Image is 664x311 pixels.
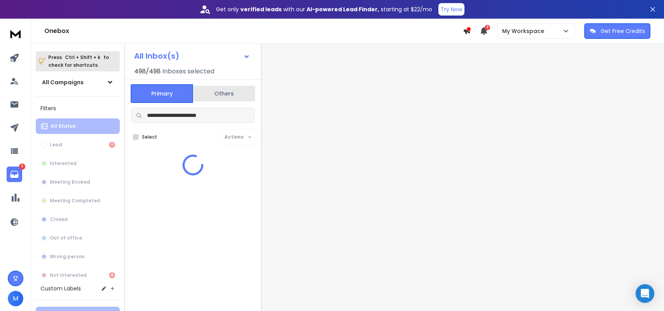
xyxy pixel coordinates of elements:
a: 5 [7,167,22,182]
p: Get only with our starting at $22/mo [216,5,432,13]
button: M [8,291,23,306]
button: All Campaigns [36,75,120,90]
h3: Filters [36,103,120,114]
div: Open Intercom Messenger [636,284,654,303]
h1: All Campaigns [42,78,84,86]
button: Others [193,85,255,102]
h1: All Inbox(s) [134,52,179,60]
strong: AI-powered Lead Finder, [307,5,379,13]
p: Get Free Credits [601,27,645,35]
button: Get Free Credits [584,23,650,39]
p: Press to check for shortcuts. [48,54,109,69]
strong: verified leads [240,5,282,13]
button: Primary [131,84,193,103]
p: Try Now [441,5,462,13]
label: Select [142,134,157,140]
h1: Onebox [44,26,463,36]
img: logo [8,26,23,41]
span: 498 / 498 [134,67,161,76]
button: Try Now [438,3,464,16]
p: 5 [19,163,25,170]
p: My Workspace [502,27,547,35]
span: Ctrl + Shift + k [64,53,102,62]
span: 3 [485,25,490,30]
h3: Custom Labels [40,285,81,292]
button: All Inbox(s) [128,48,256,64]
h3: Inboxes selected [162,67,214,76]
